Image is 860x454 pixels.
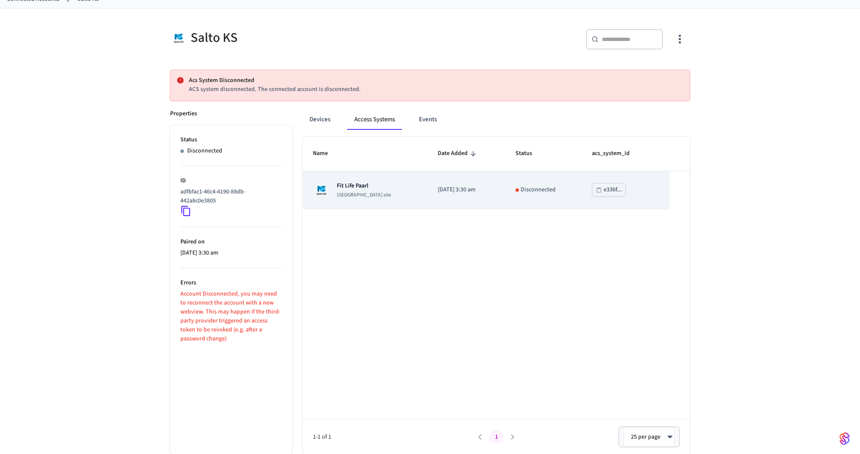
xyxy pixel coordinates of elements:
[592,147,641,160] span: acs_system_id
[839,432,850,445] img: SeamLogoGradient.69752ec5.svg
[521,185,556,194] p: Disconnected
[313,182,330,199] img: Salto KS site Logo
[337,192,391,199] p: [GEOGRAPHIC_DATA] site
[189,85,683,94] p: ACS system disconnected. The connected account is disconnected.
[515,147,543,160] span: Status
[472,430,521,444] nav: pagination navigation
[303,137,690,209] table: sticky table
[412,109,444,130] button: Events
[313,147,339,160] span: Name
[592,183,626,196] button: e336f...
[180,237,282,246] p: Paired on
[170,109,197,118] p: Properties
[489,430,503,444] button: page 1
[180,249,282,258] p: [DATE] 3:30 am
[170,29,425,47] div: Salto KS
[170,29,187,47] img: Salto KS Logo
[337,182,391,190] p: Fit Life Paarl
[348,109,402,130] button: Access Systems
[180,290,282,343] p: Account Disconnected, you may need to reconnect the account with a new webview. This may happen i...
[189,76,683,85] p: Acs System Disconnected
[180,176,282,185] p: ID
[180,187,279,205] p: adfbfac1-46c4-4190-88db-442a8c0e3805
[180,278,282,287] p: Errors
[438,185,495,194] p: [DATE] 3:30 am
[438,147,479,160] span: Date Added
[624,427,674,447] div: 25 per page
[303,109,690,130] div: connected account tabs
[187,146,222,155] p: Disconnected
[604,185,622,195] div: e336f...
[180,135,282,144] p: Status
[303,109,337,130] button: Devices
[313,433,472,442] span: 1-1 of 1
